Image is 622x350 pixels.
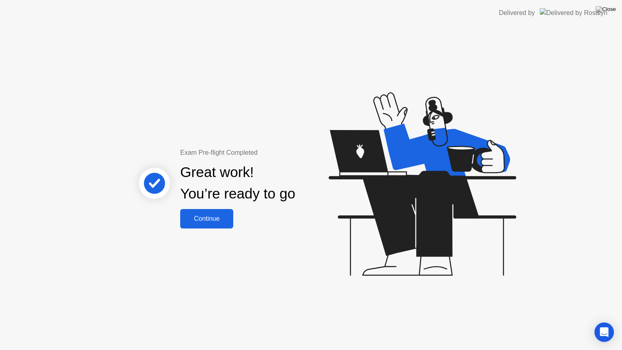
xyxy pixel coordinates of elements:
[499,8,535,18] div: Delivered by
[180,209,233,228] button: Continue
[183,215,231,222] div: Continue
[180,148,347,158] div: Exam Pre-flight Completed
[540,8,607,17] img: Delivered by Rosalyn
[594,322,614,342] div: Open Intercom Messenger
[180,162,295,205] div: Great work! You’re ready to go
[596,6,616,13] img: Close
